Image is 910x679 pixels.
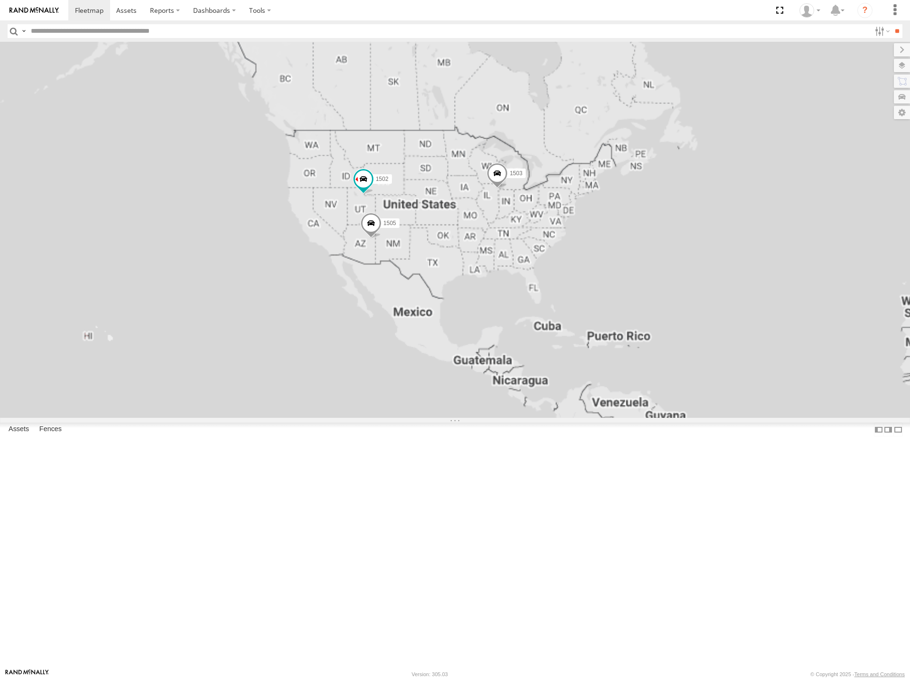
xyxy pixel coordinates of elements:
a: Terms and Conditions [854,671,905,677]
div: © Copyright 2025 - [810,671,905,677]
label: Assets [4,423,34,436]
label: Search Query [20,24,28,38]
img: rand-logo.svg [9,7,59,14]
i: ? [857,3,873,18]
label: Hide Summary Table [893,423,903,436]
span: 1503 [510,170,522,177]
label: Search Filter Options [871,24,891,38]
span: 1502 [376,176,389,182]
a: Visit our Website [5,670,49,679]
span: 1505 [383,220,396,226]
label: Fences [35,423,66,436]
label: Dock Summary Table to the Left [874,423,883,436]
label: Dock Summary Table to the Right [883,423,893,436]
label: Map Settings [894,106,910,119]
div: EMILEE GOODWIN [796,3,824,18]
div: Version: 305.03 [412,671,448,677]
